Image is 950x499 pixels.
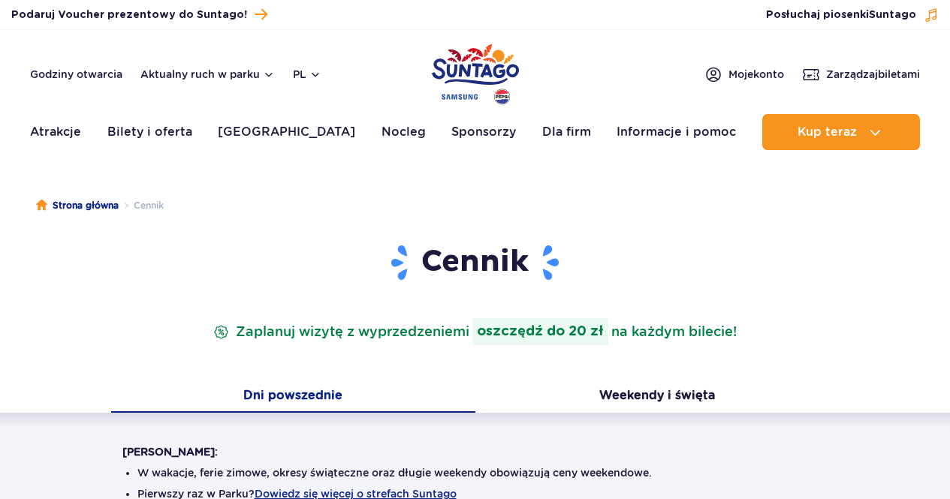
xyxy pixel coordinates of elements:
[30,67,122,82] a: Godziny otwarcia
[382,114,426,150] a: Nocleg
[140,68,275,80] button: Aktualny ruch w parku
[137,465,813,480] li: W wakacje, ferie zimowe, okresy świąteczne oraz długie weekendy obowiązują ceny weekendowe.
[119,198,164,213] li: Cennik
[869,10,916,20] span: Suntago
[11,5,267,25] a: Podaruj Voucher prezentowy do Suntago!
[826,67,920,82] span: Zarządzaj biletami
[802,65,920,83] a: Zarządzajbiletami
[766,8,939,23] button: Posłuchaj piosenkiSuntago
[798,125,857,139] span: Kup teraz
[762,114,920,150] button: Kup teraz
[36,198,119,213] a: Strona główna
[122,243,828,282] h1: Cennik
[218,114,355,150] a: [GEOGRAPHIC_DATA]
[475,381,840,413] button: Weekendy i święta
[11,8,247,23] span: Podaruj Voucher prezentowy do Suntago!
[122,446,218,458] strong: [PERSON_NAME]:
[432,38,519,107] a: Park of Poland
[30,114,81,150] a: Atrakcje
[107,114,192,150] a: Bilety i oferta
[617,114,736,150] a: Informacje i pomoc
[111,381,475,413] button: Dni powszednie
[472,318,608,345] strong: oszczędź do 20 zł
[542,114,591,150] a: Dla firm
[293,67,321,82] button: pl
[766,8,916,23] span: Posłuchaj piosenki
[704,65,784,83] a: Mojekonto
[210,318,740,345] p: Zaplanuj wizytę z wyprzedzeniem na każdym bilecie!
[728,67,784,82] span: Moje konto
[451,114,516,150] a: Sponsorzy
